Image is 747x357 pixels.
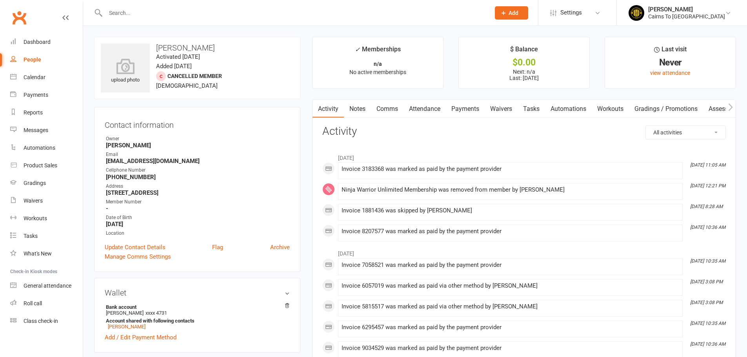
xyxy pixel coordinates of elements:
div: Waivers [24,198,43,204]
div: Email [106,151,290,158]
div: Invoice 8207577 was marked as paid by the payment provider [342,228,679,235]
div: Last visit [654,44,687,58]
input: Search... [103,7,485,18]
strong: Account shared with following contacts [106,318,286,324]
div: Reports [24,109,43,116]
div: Payments [24,92,48,98]
div: Invoice 6057019 was marked as paid via other method by [PERSON_NAME] [342,283,679,289]
a: Roll call [10,295,83,312]
div: Messages [24,127,48,133]
div: Roll call [24,300,42,306]
a: Dashboard [10,33,83,51]
div: Owner [106,135,290,143]
a: Product Sales [10,157,83,174]
span: xxxx 4731 [145,310,167,316]
h3: Contact information [105,118,290,129]
img: thumb_image1727132034.png [629,5,644,21]
a: Automations [545,100,592,118]
a: Messages [10,121,83,139]
strong: [PHONE_NUMBER] [106,174,290,181]
div: Invoice 3183368 was marked as paid by the payment provider [342,166,679,172]
strong: Bank account [106,304,286,310]
div: General attendance [24,283,71,289]
div: Member Number [106,198,290,206]
div: [PERSON_NAME] [648,6,725,13]
a: Payments [10,86,83,104]
span: [DEMOGRAPHIC_DATA] [156,82,218,89]
a: Add / Edit Payment Method [105,333,176,342]
a: Class kiosk mode [10,312,83,330]
a: Automations [10,139,83,157]
i: [DATE] 10:35 AM [690,321,725,326]
a: Flag [212,243,223,252]
i: [DATE] 10:36 AM [690,341,725,347]
time: Activated [DATE] [156,53,200,60]
a: Gradings / Promotions [629,100,703,118]
a: General attendance kiosk mode [10,277,83,295]
span: Add [509,10,518,16]
li: [DATE] [322,245,726,258]
button: Add [495,6,528,20]
div: $ Balance [510,44,538,58]
div: What's New [24,250,52,257]
i: [DATE] 12:21 PM [690,183,725,188]
div: Date of Birth [106,214,290,221]
a: Payments [446,100,485,118]
span: Cancelled member [167,73,222,79]
div: upload photo [101,58,150,84]
i: ✓ [355,46,360,53]
p: Next: n/a Last: [DATE] [466,69,582,81]
h3: Wallet [105,288,290,297]
a: Waivers [10,192,83,210]
a: [PERSON_NAME] [108,324,145,330]
div: Invoice 6295457 was marked as paid by the payment provider [342,324,679,331]
div: Invoice 7058521 was marked as paid by the payment provider [342,262,679,268]
span: Settings [560,4,582,22]
a: Calendar [10,69,83,86]
a: People [10,51,83,69]
div: Invoice 5815517 was marked as paid via other method by [PERSON_NAME] [342,303,679,310]
a: Notes [344,100,371,118]
a: Workouts [592,100,629,118]
a: view attendance [650,70,690,76]
span: No active memberships [349,69,406,75]
a: Activity [313,100,344,118]
h3: Activity [322,125,726,138]
div: Tasks [24,233,38,239]
a: Archive [270,243,290,252]
li: [DATE] [322,150,726,162]
div: Calendar [24,74,45,80]
h3: [PERSON_NAME] [101,43,294,52]
i: [DATE] 3:08 PM [690,300,723,305]
a: Manage Comms Settings [105,252,171,261]
a: Attendance [403,100,446,118]
div: Workouts [24,215,47,221]
i: [DATE] 10:35 AM [690,258,725,264]
a: Clubworx [9,8,29,27]
strong: [PERSON_NAME] [106,142,290,149]
div: Location [106,230,290,237]
div: Memberships [355,44,401,59]
div: People [24,56,41,63]
li: [PERSON_NAME] [105,303,290,331]
a: Tasks [518,100,545,118]
div: Invoice 1881436 was skipped by [PERSON_NAME] [342,207,679,214]
div: Address [106,183,290,190]
strong: [STREET_ADDRESS] [106,189,290,196]
div: $0.00 [466,58,582,67]
div: Never [612,58,729,67]
div: Dashboard [24,39,51,45]
div: Ninja Warrior Unlimited Membership was removed from member by [PERSON_NAME] [342,187,679,193]
strong: [DATE] [106,221,290,228]
i: [DATE] 11:05 AM [690,162,725,168]
div: Cellphone Number [106,167,290,174]
div: Gradings [24,180,46,186]
i: [DATE] 10:36 AM [690,225,725,230]
div: Automations [24,145,55,151]
strong: n/a [374,61,382,67]
a: Update Contact Details [105,243,165,252]
a: Workouts [10,210,83,227]
div: Product Sales [24,162,57,169]
i: [DATE] 3:08 PM [690,279,723,285]
a: Reports [10,104,83,121]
